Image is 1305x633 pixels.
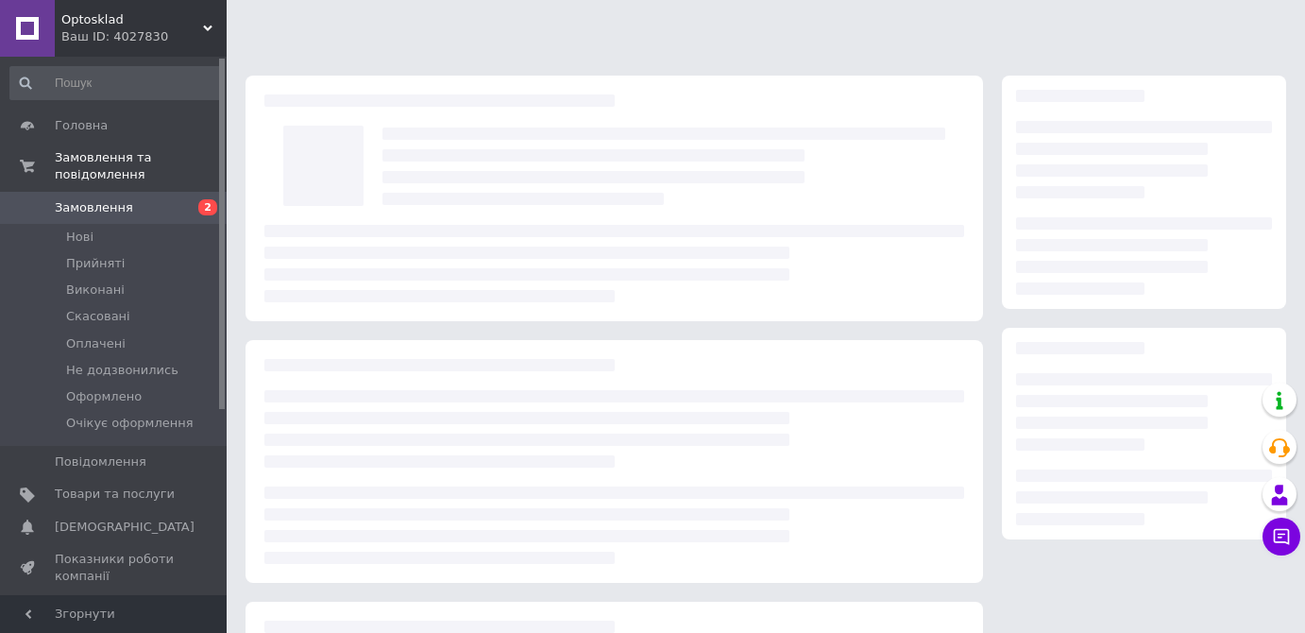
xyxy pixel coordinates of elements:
input: Пошук [9,66,223,100]
span: Показники роботи компанії [55,551,175,585]
span: Прийняті [66,255,125,272]
span: Optosklad [61,11,203,28]
span: Нові [66,229,93,246]
span: Повідомлення [55,453,146,470]
span: Скасовані [66,308,130,325]
span: Виконані [66,282,125,299]
span: Оформлено [66,388,142,405]
span: Товари та послуги [55,486,175,503]
span: Головна [55,117,108,134]
span: 2 [198,199,217,215]
span: Замовлення [55,199,133,216]
span: Оплачені [66,335,126,352]
div: Ваш ID: 4027830 [61,28,227,45]
button: Чат з покупцем [1263,518,1300,556]
span: Очікує оформлення [66,415,194,432]
span: Не додзвонились [66,362,178,379]
span: [DEMOGRAPHIC_DATA] [55,519,195,536]
span: Замовлення та повідомлення [55,149,227,183]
